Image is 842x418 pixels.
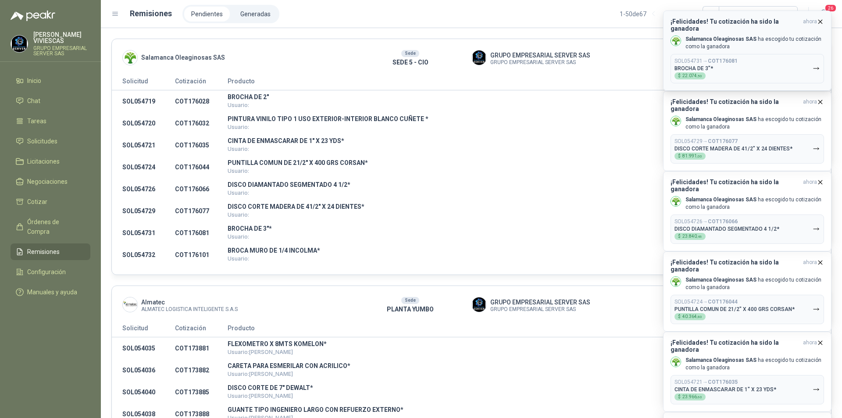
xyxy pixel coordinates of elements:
[816,6,831,22] button: 26
[671,18,799,32] h3: ¡Felicidades! Tu cotización ha sido la ganadora
[11,284,90,300] a: Manuales y ayuda
[27,136,57,146] span: Solicitudes
[228,124,249,130] span: Usuario:
[228,349,293,355] span: Usuario: [PERSON_NAME]
[671,179,799,193] h3: ¡Felicidades! Tu cotización ha sido la ganadora
[27,217,82,236] span: Órdenes de Compra
[112,244,175,266] td: SOL054732
[674,379,738,386] p: SOL054721 →
[175,359,228,381] td: COT173882
[708,299,738,305] b: COT176044
[472,297,486,312] img: Company Logo
[708,138,738,144] b: COT176077
[685,196,756,203] b: Salamanca Oleaginosas SAS
[685,277,756,283] b: Salamanca Oleaginosas SAS
[663,332,831,412] button: ¡Felicidades! Tu cotización ha sido la ganadoraahora Company LogoSalamanca Oleaginosas SAS ha esc...
[112,200,175,222] td: SOL054729
[228,168,249,174] span: Usuario:
[674,313,706,320] div: $
[663,11,831,91] button: ¡Felicidades! Tu cotización ha sido la ganadoraahora Company LogoSalamanca Oleaginosas SAS ha esc...
[141,53,225,62] span: Salamanca Oleaginosas SAS
[228,393,293,399] span: Usuario: [PERSON_NAME]
[697,315,702,319] span: ,80
[674,306,795,312] p: PUNTILLA COMUN DE 21/2" X 400 GRS CORSAN*
[674,226,779,232] p: DISCO DIAMANTADO SEGMENTADO 4 1/2*
[620,7,674,21] div: 1 - 50 de 67
[682,154,702,158] span: 81.991
[11,11,55,21] img: Logo peakr
[674,393,706,400] div: $
[674,153,706,160] div: $
[11,133,90,150] a: Solicitudes
[685,357,756,363] b: Salamanca Oleaginosas SAS
[697,235,702,239] span: ,46
[682,314,702,319] span: 40.364
[803,18,817,32] span: ahora
[11,72,90,89] a: Inicio
[228,255,249,262] span: Usuario:
[697,154,702,158] span: ,00
[671,98,799,112] h3: ¡Felicidades! Tu cotización ha sido la ganadora
[175,178,228,200] td: COT176066
[112,222,175,244] td: SOL054731
[228,211,249,218] span: Usuario:
[11,93,90,109] a: Chat
[228,233,249,240] span: Usuario:
[708,218,738,225] b: COT176066
[123,297,137,312] img: Company Logo
[671,134,824,164] button: SOL054729→COT176077DISCO CORTE MADERA DE 41/2" X 24 DIENTES*$81.991,00
[11,113,90,129] a: Tareas
[685,36,756,42] b: Salamanca Oleaginosas SAS
[682,74,702,78] span: 22.074
[228,76,722,90] th: Producto
[11,243,90,260] a: Remisiones
[349,57,471,67] p: SEDE 5 - CIO
[671,54,824,83] button: SOL054731→COT176081BROCHA DE 3"*$22.074,50
[671,196,681,206] img: Company Logo
[11,264,90,280] a: Configuración
[33,32,90,44] p: [PERSON_NAME] VIVIESCAS
[175,337,228,360] td: COT173881
[671,36,681,46] img: Company Logo
[233,7,278,21] a: Generadas
[27,157,60,166] span: Licitaciones
[708,58,738,64] b: COT176081
[175,156,228,178] td: COT176044
[112,76,175,90] th: Solicitud
[11,214,90,240] a: Órdenes de Compra
[228,341,722,347] p: FLEXOMETRO X 8MTS KOMELON*
[27,96,40,106] span: Chat
[112,156,175,178] td: SOL054724
[663,91,831,171] button: ¡Felicidades! Tu cotización ha sido la ganadoraahora Company LogoSalamanca Oleaginosas SAS ha esc...
[682,395,702,399] span: 23.966
[228,189,249,196] span: Usuario:
[228,363,722,369] p: CARETA PARA ESMERILAR CON ACRILICO*
[674,299,738,305] p: SOL054724 →
[803,179,817,193] span: ahora
[228,371,293,377] span: Usuario: [PERSON_NAME]
[228,247,722,254] p: BROCA MURO DE 1/4 INCOLMA*
[228,182,722,188] p: DISCO DIAMANTADO SEGMENTADO 4 1/2*
[228,225,722,232] p: BROCHA DE 3"*
[671,375,824,404] button: SOL054721→COT176035CINTA DE ENMASCARAR DE 1" X 23 YDS*$23.966,60
[11,153,90,170] a: Licitaciones
[674,58,738,64] p: SOL054731 →
[674,146,792,152] p: DISCO CORTE MADERA DE 41/2" X 24 DIENTES*
[490,297,590,307] span: GRUPO EMPRESARIAL SERVER SAS
[112,323,175,337] th: Solicitud
[674,72,706,79] div: $
[824,4,837,12] span: 26
[33,46,90,56] p: GRUPO EMPRESARIAL SERVER SAS
[175,222,228,244] td: COT176081
[27,116,46,126] span: Tareas
[685,116,756,122] b: Salamanca Oleaginosas SAS
[112,337,175,360] td: SOL054035
[228,385,722,391] p: DISCO CORTE DE 7" DEWALT*
[175,112,228,134] td: COT176032
[708,379,738,385] b: COT176035
[228,102,249,108] span: Usuario:
[674,65,713,71] p: BROCHA DE 3"*
[112,381,175,403] td: SOL054040
[228,160,722,166] p: PUNTILLA COMUN DE 21/2" X 400 GRS CORSAN*
[803,259,817,273] span: ahora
